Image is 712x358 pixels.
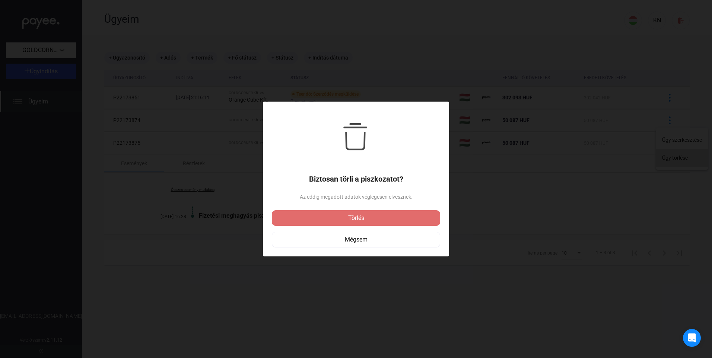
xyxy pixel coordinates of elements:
[683,329,701,347] div: Open Intercom Messenger
[274,235,438,244] div: Mégsem
[343,123,370,150] img: trash-black
[274,214,438,223] div: Törlés
[272,232,440,247] button: Mégsem
[272,175,440,183] h1: Biztosan törli a piszkozatot?
[272,210,440,226] button: Törlés
[272,192,440,201] span: Az eddig megadott adatok véglegesen elvesznek.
